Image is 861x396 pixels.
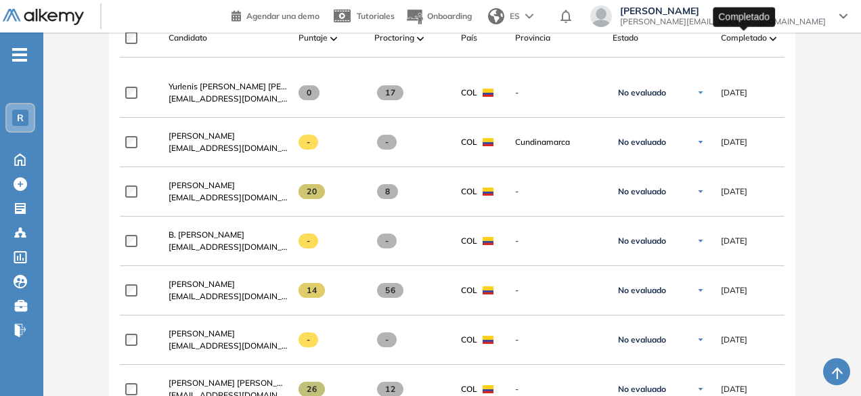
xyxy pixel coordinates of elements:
span: B. [PERSON_NAME] [169,229,244,240]
span: Yurlenis [PERSON_NAME] [PERSON_NAME] [169,81,334,91]
span: [EMAIL_ADDRESS][DOMAIN_NAME] [169,93,288,105]
span: Onboarding [427,11,472,21]
span: [DATE] [721,185,747,198]
span: - [515,383,602,395]
span: 8 [377,184,398,199]
span: 56 [377,283,403,298]
span: Cundinamarca [515,136,602,148]
span: R [17,112,24,123]
span: No evaluado [618,285,666,296]
span: Agendar una demo [246,11,319,21]
span: COL [461,334,477,346]
div: Completado [713,7,775,26]
span: - [299,234,318,248]
span: Completado [721,32,767,44]
span: 0 [299,85,319,100]
i: - [12,53,27,56]
span: 20 [299,184,325,199]
span: [PERSON_NAME] [169,279,235,289]
a: B. [PERSON_NAME] [169,229,288,241]
button: Onboarding [405,2,472,31]
img: arrow [525,14,533,19]
span: COL [461,136,477,148]
span: COL [461,235,477,247]
span: - [377,332,397,347]
span: [EMAIL_ADDRESS][DOMAIN_NAME] [169,340,288,352]
span: No evaluado [618,334,666,345]
span: [DATE] [721,87,747,99]
span: - [299,332,318,347]
a: Agendar una demo [231,7,319,23]
span: [PERSON_NAME] [PERSON_NAME] [PERSON_NAME] [169,378,372,388]
a: [PERSON_NAME] [169,278,288,290]
img: COL [483,237,493,245]
span: Tutoriales [357,11,395,21]
span: No evaluado [618,186,666,197]
img: COL [483,385,493,393]
span: COL [461,87,477,99]
img: Ícono de flecha [697,286,705,294]
span: Puntaje [299,32,328,44]
img: COL [483,286,493,294]
span: COL [461,284,477,296]
span: - [515,284,602,296]
img: COL [483,336,493,344]
span: Estado [613,32,638,44]
span: [DATE] [721,284,747,296]
span: No evaluado [618,137,666,148]
span: COL [461,185,477,198]
span: - [515,87,602,99]
img: [missing "en.ARROW_ALT" translation] [770,37,776,41]
span: No evaluado [618,384,666,395]
span: 14 [299,283,325,298]
img: COL [483,188,493,196]
img: Logo [3,9,84,26]
span: - [515,235,602,247]
img: COL [483,138,493,146]
span: [PERSON_NAME] [169,328,235,338]
img: world [488,8,504,24]
span: 17 [377,85,403,100]
img: Ícono de flecha [697,385,705,393]
span: [PERSON_NAME] [169,131,235,141]
img: Ícono de flecha [697,237,705,245]
span: COL [461,383,477,395]
span: - [299,135,318,150]
span: ES [510,10,520,22]
img: [missing "en.ARROW_ALT" translation] [417,37,424,41]
span: - [515,185,602,198]
a: [PERSON_NAME] [PERSON_NAME] [PERSON_NAME] [169,377,288,389]
a: [PERSON_NAME] [169,328,288,340]
span: - [377,135,397,150]
img: Ícono de flecha [697,336,705,344]
span: [DATE] [721,383,747,395]
span: Candidato [169,32,207,44]
span: [EMAIL_ADDRESS][DOMAIN_NAME] [169,192,288,204]
span: [EMAIL_ADDRESS][DOMAIN_NAME] [169,142,288,154]
span: [DATE] [721,334,747,346]
span: - [377,234,397,248]
img: Ícono de flecha [697,188,705,196]
span: [PERSON_NAME] [620,5,826,16]
span: País [461,32,477,44]
span: [PERSON_NAME] [169,180,235,190]
span: No evaluado [618,87,666,98]
img: Ícono de flecha [697,89,705,97]
img: [missing "en.ARROW_ALT" translation] [330,37,337,41]
span: [PERSON_NAME][EMAIL_ADDRESS][DOMAIN_NAME] [620,16,826,27]
span: [EMAIL_ADDRESS][DOMAIN_NAME] [169,290,288,303]
img: COL [483,89,493,97]
span: [DATE] [721,136,747,148]
span: Proctoring [374,32,414,44]
span: [DATE] [721,235,747,247]
a: [PERSON_NAME] [169,179,288,192]
span: [EMAIL_ADDRESS][DOMAIN_NAME] [169,241,288,253]
span: Provincia [515,32,550,44]
img: Ícono de flecha [697,138,705,146]
span: - [515,334,602,346]
a: [PERSON_NAME] [169,130,288,142]
span: No evaluado [618,236,666,246]
a: Yurlenis [PERSON_NAME] [PERSON_NAME] [169,81,288,93]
